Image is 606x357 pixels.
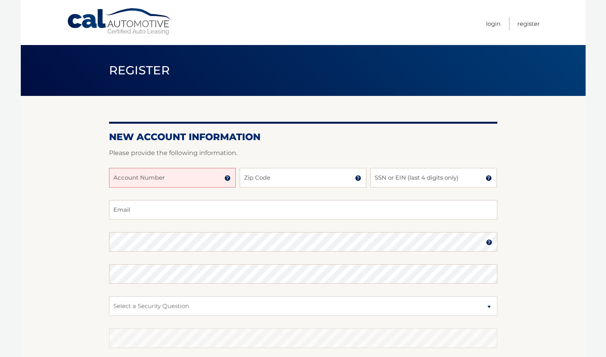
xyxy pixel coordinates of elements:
span: Register [109,63,170,78]
img: tooltip.svg [486,175,492,181]
input: Email [109,200,497,220]
input: SSN or EIN (last 4 digits only) [370,168,497,188]
a: Cal Automotive [67,8,173,36]
h2: New Account Information [109,131,497,143]
a: Login [486,17,500,30]
img: tooltip.svg [224,175,231,181]
a: Register [517,17,540,30]
input: Zip Code [240,168,366,188]
img: tooltip.svg [355,175,361,181]
img: tooltip.svg [486,239,492,245]
input: Account Number [109,168,236,188]
p: Please provide the following information. [109,148,497,159]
